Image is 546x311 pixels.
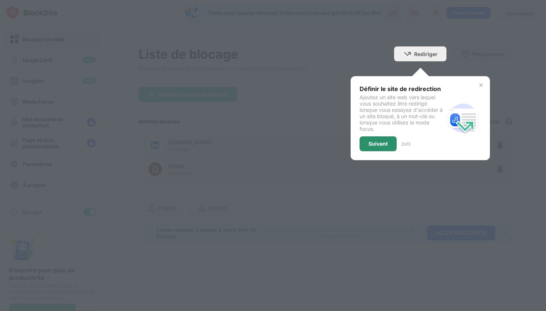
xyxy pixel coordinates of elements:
div: Définir le site de redirection [360,85,445,93]
div: Rediriger [414,51,438,57]
img: redirect.svg [445,100,481,136]
div: 2 of 3 [401,141,410,147]
img: x-button.svg [478,82,484,88]
div: Suivant [368,141,388,147]
div: Ajoutez un site web vers lequel vous souhaitez être redirigé lorsque vous essayez d'accéder à un ... [360,94,445,132]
